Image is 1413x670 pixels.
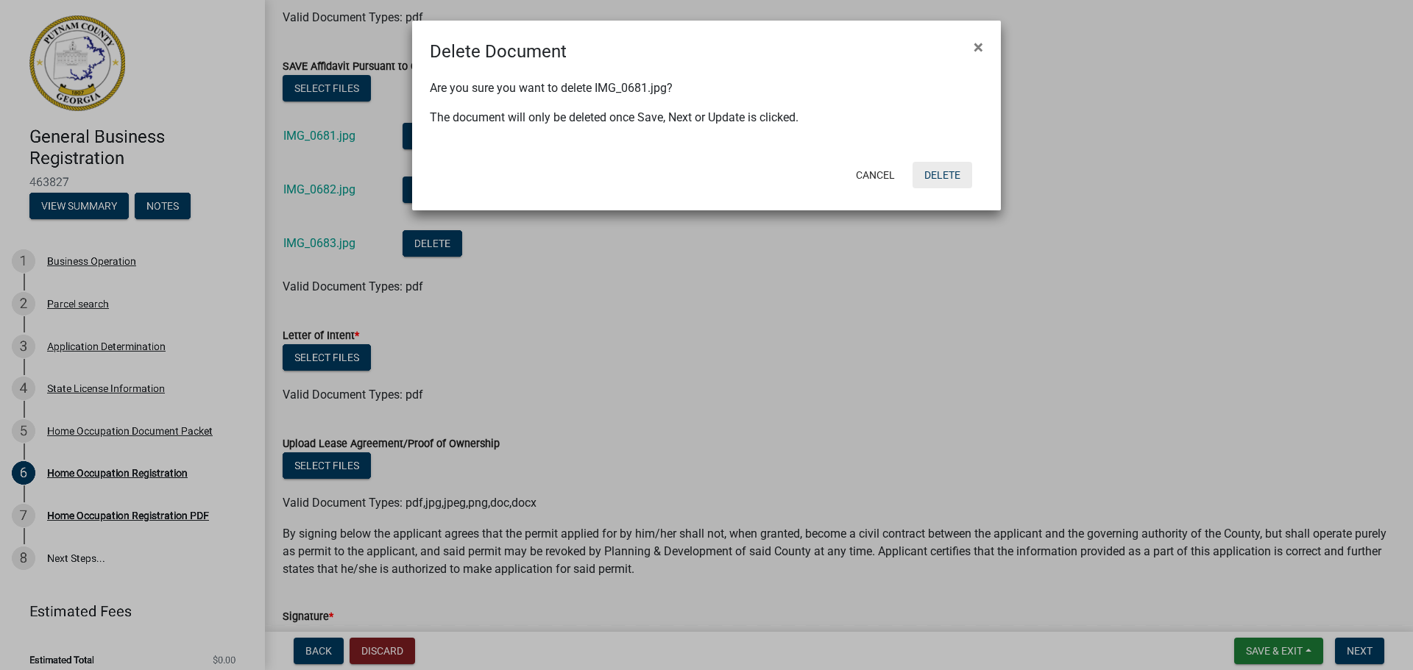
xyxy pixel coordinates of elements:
[962,26,995,68] button: Close
[913,162,972,188] button: Delete
[974,37,983,57] span: ×
[430,79,983,97] p: Are you sure you want to delete IMG_0681.jpg?
[430,38,567,65] h4: Delete Document
[844,162,907,188] button: Cancel
[430,109,983,126] p: The document will only be deleted once Save, Next or Update is clicked.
